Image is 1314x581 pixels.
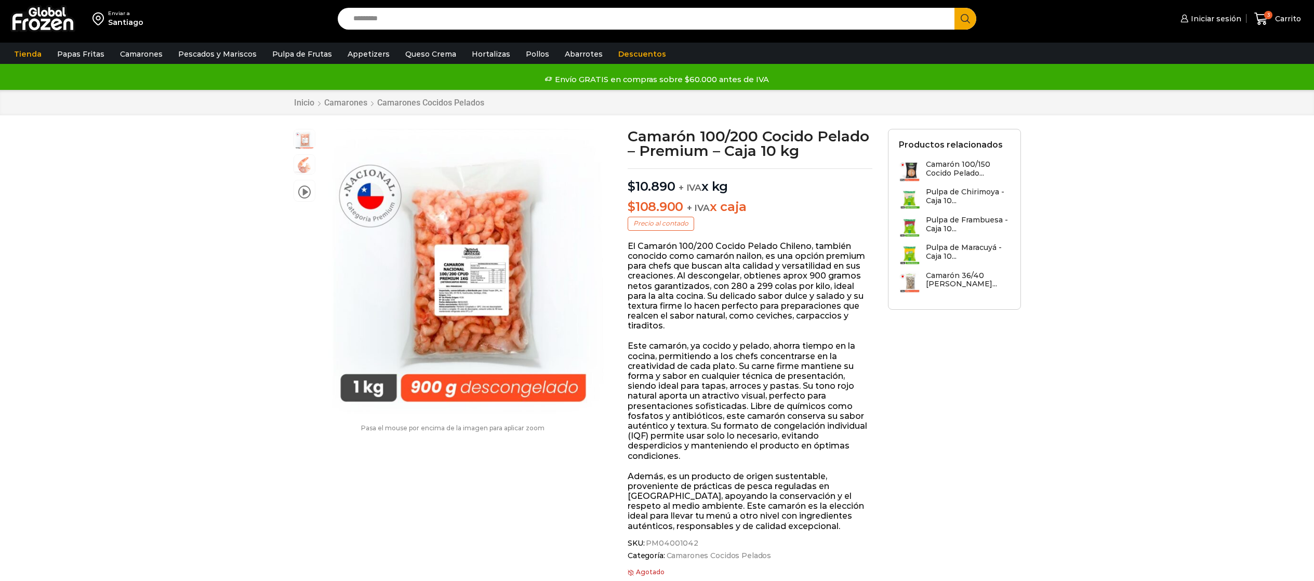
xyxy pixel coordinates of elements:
bdi: 10.890 [628,179,675,194]
h3: Pulpa de Chirimoya - Caja 10... [926,188,1010,205]
p: Este camarón, ya cocido y pelado, ahorra tiempo en la cocina, permitiendo a los chefs concentrars... [628,341,872,460]
bdi: 108.900 [628,199,683,214]
a: Abarrotes [560,44,608,64]
div: Santiago [108,17,143,28]
p: Precio al contado [628,217,694,230]
nav: Breadcrumb [294,98,485,108]
p: El Camarón 100/200 Cocido Pelado Chileno, también conocido como camarón nailon, es una opción pre... [628,241,872,331]
p: x kg [628,168,872,194]
a: Pescados y Mariscos [173,44,262,64]
a: Camarón 100/150 Cocido Pelado... [899,160,1010,182]
span: PM04001042 [644,539,698,548]
h3: Pulpa de Frambuesa - Caja 10... [926,216,1010,233]
a: Pulpa de Maracuyá - Caja 10... [899,243,1010,266]
a: Pulpa de Frambuesa - Caja 10... [899,216,1010,238]
span: $ [628,199,635,214]
h1: Camarón 100/200 Cocido Pelado – Premium – Caja 10 kg [628,129,872,158]
a: Papas Fritas [52,44,110,64]
h3: Camarón 36/40 [PERSON_NAME]... [926,271,1010,289]
span: + IVA [679,182,701,193]
a: Pulpa de Frutas [267,44,337,64]
span: 3 [1264,11,1272,19]
h2: Productos relacionados [899,140,1003,150]
a: Iniciar sesión [1178,8,1241,29]
button: Search button [954,8,976,30]
span: $ [628,179,635,194]
a: Hortalizas [467,44,515,64]
span: Categoría: [628,551,872,560]
a: Camarones [324,98,368,108]
p: Además, es un producto de origen sustentable, proveniente de prácticas de pesca reguladas en [GEO... [628,471,872,531]
span: SKU: [628,539,872,548]
a: Inicio [294,98,315,108]
img: address-field-icon.svg [92,10,108,28]
div: Enviar a [108,10,143,17]
a: Camarones [115,44,168,64]
span: Carrito [1272,14,1301,24]
span: Iniciar sesión [1188,14,1241,24]
span: camaron-nacional-2 [294,155,315,176]
a: Camarones Cocidos Pelados [377,98,485,108]
a: Queso Crema [400,44,461,64]
p: Pasa el mouse por encima de la imagen para aplicar zoom [294,425,613,432]
a: Camarones Cocidos Pelados [665,551,772,560]
a: Pulpa de Chirimoya - Caja 10... [899,188,1010,210]
a: Appetizers [342,44,395,64]
a: Pollos [521,44,554,64]
a: Tienda [9,44,47,64]
h3: Camarón 100/150 Cocido Pelado... [926,160,1010,178]
a: Camarón 36/40 [PERSON_NAME]... [899,271,1010,294]
span: camaron nacional premium [294,129,315,150]
a: Descuentos [613,44,671,64]
a: 3 Carrito [1252,7,1304,31]
p: Agotado [628,569,872,576]
p: x caja [628,200,872,215]
h3: Pulpa de Maracuyá - Caja 10... [926,243,1010,261]
span: + IVA [687,203,710,213]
